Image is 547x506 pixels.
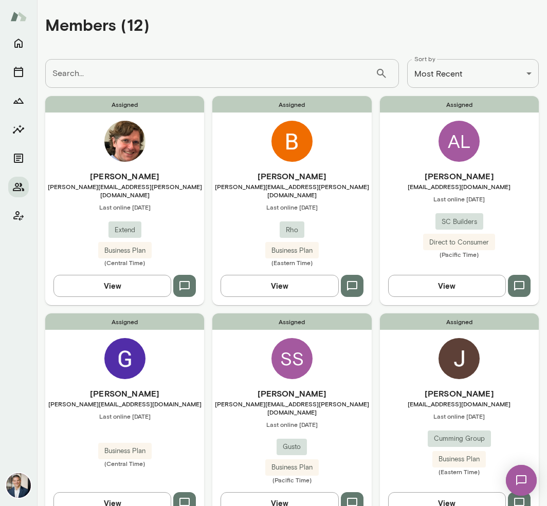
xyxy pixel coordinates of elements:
[45,412,204,420] span: Last online [DATE]
[212,420,371,428] span: Last online [DATE]
[45,203,204,211] span: Last online [DATE]
[212,258,371,267] span: (Eastern Time)
[45,459,204,467] span: (Central Time)
[380,412,539,420] span: Last online [DATE]
[380,313,539,330] span: Assigned
[380,182,539,191] span: [EMAIL_ADDRESS][DOMAIN_NAME]
[271,338,313,379] div: SS
[45,182,204,199] span: [PERSON_NAME][EMAIL_ADDRESS][PERSON_NAME][DOMAIN_NAME]
[212,182,371,199] span: [PERSON_NAME][EMAIL_ADDRESS][PERSON_NAME][DOMAIN_NAME]
[428,434,491,444] span: Cumming Group
[271,121,313,162] img: Brendan Feehan
[380,96,539,113] span: Assigned
[380,170,539,182] h6: [PERSON_NAME]
[45,170,204,182] h6: [PERSON_NAME]
[212,96,371,113] span: Assigned
[265,246,319,256] span: Business Plan
[414,54,435,63] label: Sort by
[108,225,141,235] span: Extend
[98,246,152,256] span: Business Plan
[45,258,204,267] span: (Central Time)
[380,250,539,258] span: (Pacific Time)
[8,62,29,82] button: Sessions
[8,33,29,53] button: Home
[380,467,539,476] span: (Eastern Time)
[98,446,152,456] span: Business Plan
[45,387,204,400] h6: [PERSON_NAME]
[407,59,539,88] div: Most Recent
[8,90,29,111] button: Growth Plan
[8,148,29,168] button: Documents
[8,177,29,197] button: Members
[212,203,371,211] span: Last online [DATE]
[45,15,150,34] h4: Members (12)
[265,462,319,473] span: Business Plan
[380,195,539,203] span: Last online [DATE]
[212,313,371,330] span: Assigned
[277,442,307,452] span: Gusto
[212,476,371,484] span: (Pacific Time)
[435,217,483,227] span: SC Builders
[6,473,31,498] img: Mark Zschocke
[221,275,338,296] button: View
[45,96,204,113] span: Assigned
[439,338,480,379] img: Jarrod Ross
[388,275,506,296] button: View
[380,387,539,400] h6: [PERSON_NAME]
[10,7,27,26] img: Mento
[423,237,495,248] span: Direct to Consumer
[8,119,29,140] button: Insights
[53,275,171,296] button: View
[212,170,371,182] h6: [PERSON_NAME]
[45,313,204,330] span: Assigned
[432,454,486,464] span: Business Plan
[439,121,480,162] div: AL
[8,205,29,226] button: Client app
[212,387,371,400] h6: [PERSON_NAME]
[380,400,539,408] span: [EMAIL_ADDRESS][DOMAIN_NAME]
[104,338,145,379] img: Goutham Bhat
[212,400,371,416] span: [PERSON_NAME][EMAIL_ADDRESS][PERSON_NAME][DOMAIN_NAME]
[45,400,204,408] span: [PERSON_NAME][EMAIL_ADDRESS][DOMAIN_NAME]
[280,225,304,235] span: Rho
[104,121,145,162] img: Jonathan Sims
